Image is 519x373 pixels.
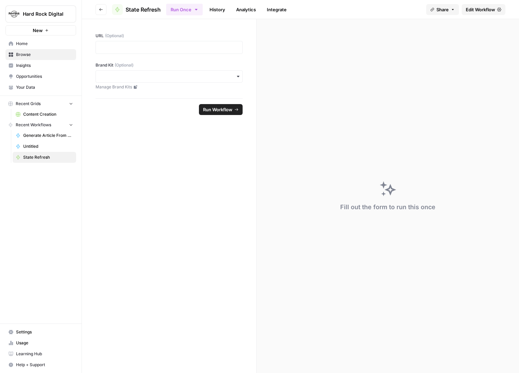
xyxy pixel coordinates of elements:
a: Untitled [13,141,76,152]
span: (Optional) [115,62,133,68]
span: Generate Article From Outline [23,132,73,139]
span: Share [436,6,449,13]
a: Learning Hub [5,348,76,359]
span: Edit Workflow [466,6,495,13]
a: Integrate [263,4,291,15]
button: New [5,25,76,35]
span: State Refresh [23,154,73,160]
span: Recent Grids [16,101,41,107]
button: Recent Grids [5,99,76,109]
span: State Refresh [126,5,161,14]
span: (Optional) [105,33,124,39]
a: Manage Brand Kits [96,84,243,90]
a: Your Data [5,82,76,93]
a: Settings [5,327,76,338]
a: Generate Article From Outline [13,130,76,141]
a: State Refresh [13,152,76,163]
button: Share [426,4,459,15]
span: Run Workflow [203,106,232,113]
a: Usage [5,338,76,348]
span: Home [16,41,73,47]
button: Help + Support [5,359,76,370]
span: Help + Support [16,362,73,368]
button: Run Workflow [199,104,243,115]
label: URL [96,33,243,39]
button: Workspace: Hard Rock Digital [5,5,76,23]
a: Browse [5,49,76,60]
span: Settings [16,329,73,335]
a: History [205,4,229,15]
span: Learning Hub [16,351,73,357]
button: Recent Workflows [5,120,76,130]
span: Browse [16,52,73,58]
span: Opportunities [16,73,73,80]
a: Home [5,38,76,49]
span: Insights [16,62,73,69]
a: State Refresh [112,4,161,15]
span: Hard Rock Digital [23,11,64,17]
a: Insights [5,60,76,71]
span: Recent Workflows [16,122,51,128]
label: Brand Kit [96,62,243,68]
a: Opportunities [5,71,76,82]
a: Content Creation [13,109,76,120]
span: Untitled [23,143,73,149]
a: Edit Workflow [462,4,505,15]
img: Hard Rock Digital Logo [8,8,20,20]
div: Fill out the form to run this once [340,202,435,212]
a: Analytics [232,4,260,15]
span: Usage [16,340,73,346]
span: Your Data [16,84,73,90]
span: New [33,27,43,34]
span: Content Creation [23,111,73,117]
button: Run Once [166,4,203,15]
